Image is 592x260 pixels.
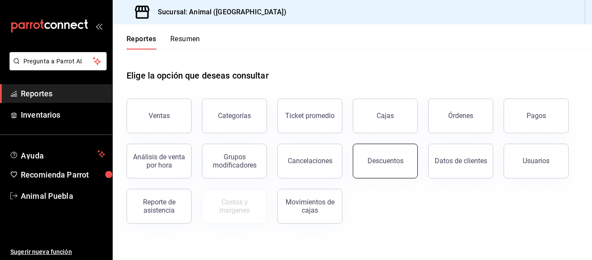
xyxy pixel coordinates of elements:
[504,144,569,178] button: Usuarios
[428,144,493,178] button: Datos de clientes
[277,189,342,224] button: Movimientos de cajas
[285,112,335,120] div: Ticket promedio
[10,247,105,257] span: Sugerir nueva función
[21,169,105,181] span: Recomienda Parrot
[523,157,550,165] div: Usuarios
[127,35,200,49] div: navigation tabs
[21,109,105,121] span: Inventarios
[132,198,186,214] div: Reporte de asistencia
[377,112,394,120] div: Cajas
[149,112,170,120] div: Ventas
[132,153,186,169] div: Análisis de venta por hora
[218,112,251,120] div: Categorías
[202,144,267,178] button: Grupos modificadores
[202,99,267,133] button: Categorías
[21,190,105,202] span: Animal Puebla
[170,35,200,49] button: Resumen
[277,99,342,133] button: Ticket promedio
[127,189,192,224] button: Reporte de asistencia
[428,99,493,133] button: Órdenes
[448,112,473,120] div: Órdenes
[368,157,403,165] div: Descuentos
[208,153,261,169] div: Grupos modificadores
[151,7,286,17] h3: Sucursal: Animal ([GEOGRAPHIC_DATA])
[527,112,546,120] div: Pagos
[288,157,332,165] div: Cancelaciones
[208,198,261,214] div: Costos y márgenes
[10,52,107,70] button: Pregunta a Parrot AI
[21,149,94,159] span: Ayuda
[127,144,192,178] button: Análisis de venta por hora
[435,157,487,165] div: Datos de clientes
[95,23,102,30] button: open_drawer_menu
[202,189,267,224] button: Contrata inventarios para ver este reporte
[353,99,418,133] button: Cajas
[504,99,569,133] button: Pagos
[127,99,192,133] button: Ventas
[353,144,418,178] button: Descuentos
[6,63,107,72] a: Pregunta a Parrot AI
[23,57,93,66] span: Pregunta a Parrot AI
[21,88,105,99] span: Reportes
[277,144,342,178] button: Cancelaciones
[127,35,156,49] button: Reportes
[127,69,269,82] h1: Elige la opción que deseas consultar
[283,198,337,214] div: Movimientos de cajas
